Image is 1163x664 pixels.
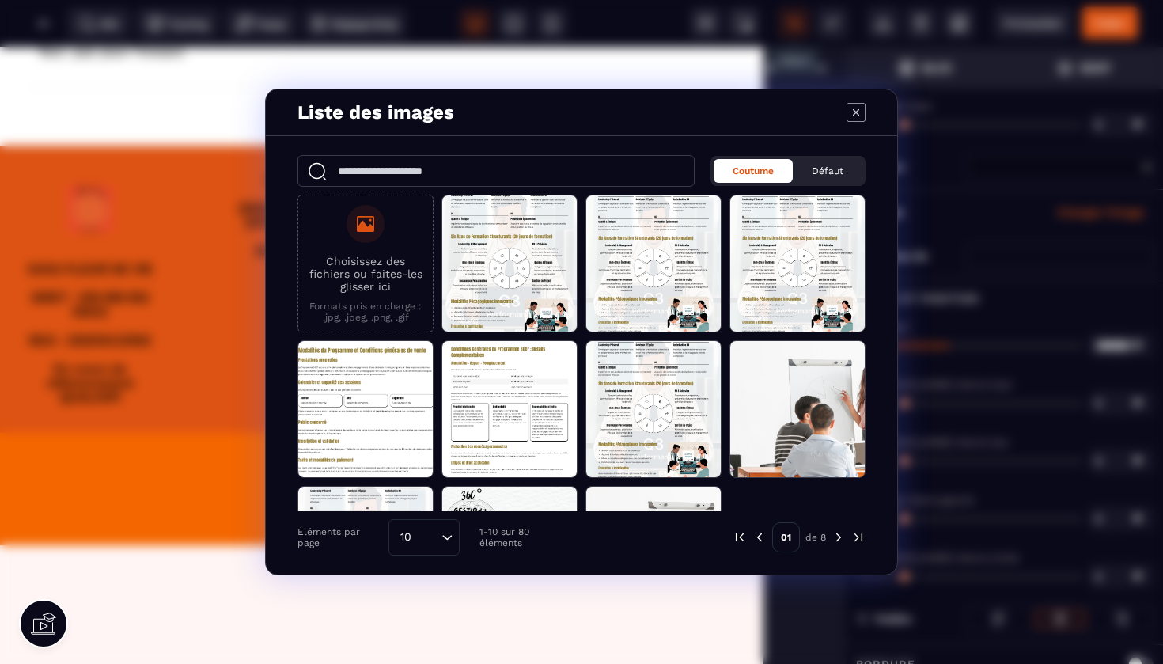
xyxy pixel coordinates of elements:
[395,529,417,546] span: 10
[467,126,544,139] a: EBOOK offert
[610,126,737,139] b: Retrouvez-nous sur :
[239,126,356,211] b: CONTACT [EMAIL_ADDRESS][DOMAIN_NAME] 06 26 06 11 14
[417,529,438,546] input: Search for option
[832,530,846,544] img: next
[306,301,425,323] p: Formats pris en charge : .jpg, .jpeg, .png, .gif
[27,215,153,229] b: SASU FLEUR DE VIE
[479,148,531,161] a: Brochure
[445,170,570,198] a: Plaquette programme 360°
[772,522,800,552] p: 01
[388,519,460,556] div: Search for option
[733,165,774,176] span: Coutume
[306,255,425,293] p: Choisissez des fichiers ou faites-les glisser ici
[479,526,570,548] p: 1-10 sur 80 éléments
[851,530,866,544] img: next
[335,52,428,74] button: + Ajouter un item
[805,531,826,544] p: de 8
[752,530,767,544] img: prev
[733,530,747,544] img: prev
[812,165,843,176] span: Défaut
[297,526,381,548] p: Éléments par page
[28,244,153,357] b: SIRET : 939 899 852 00015 NDA : 326204115562 En cours de référencement QUALIOPI
[297,101,454,123] h4: Liste des images
[639,144,707,236] img: 1a59c7fc07b2df508e9f9470b57f58b2_Design_sans_titre_(2).png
